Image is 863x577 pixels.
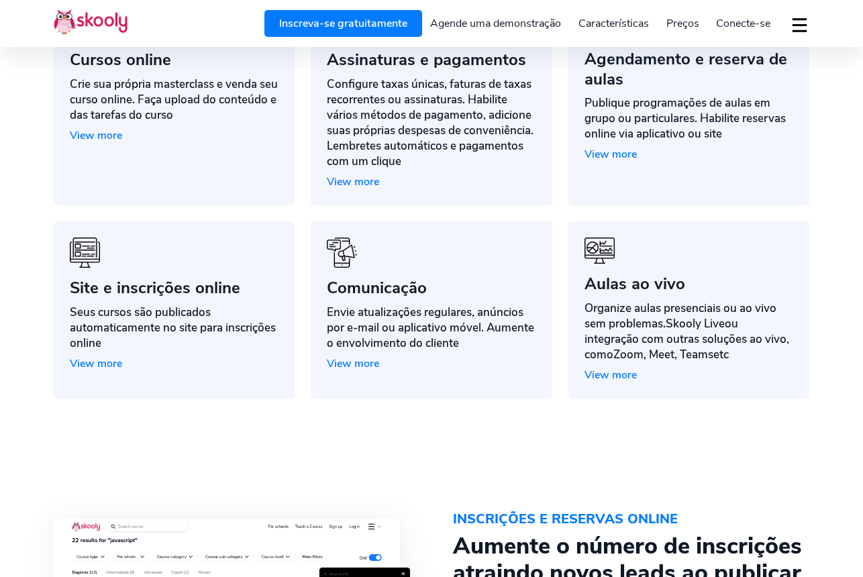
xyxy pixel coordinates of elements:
[70,305,278,351] div: Seus cursos são publicados automaticamente no site para inscrições online
[70,128,122,143] span: View more
[54,9,128,35] img: Skooly
[264,10,422,37] a: Inscreva-se gratuitamente
[658,13,708,34] a: Preços
[666,316,725,331] span: Skooly Live
[70,278,278,298] div: Site e inscrições online
[568,221,809,399] a: icon-benefits-6Aulas ao vivoOrganize aulas presenciais ou ao vivo sem problemas.Skooly Liveou int...
[70,356,122,371] span: View more
[327,174,379,189] span: View more
[613,347,713,362] span: Zoom, Meet, Teams
[585,49,793,89] div: Agendamento e reserva de aulas
[585,301,793,362] div: Organize aulas presenciais ou ao vivo sem problemas. ou integração com outras soluções ao vivo, c...
[585,238,615,264] img: icon-benefits-6
[327,305,536,351] div: Envie atualizações regulares, anúncios por e-mail ou aplicativo móvel. Aumente o envolvimento do ...
[570,13,658,34] a: Características
[327,238,357,268] img: icon-benefits-5
[716,16,770,31] span: Conecte-se
[70,50,278,70] div: Cursos online
[327,278,536,298] div: Comunicação
[790,9,809,40] button: dropdown menu
[327,356,379,371] span: View more
[585,368,637,382] span: View more
[54,221,295,399] a: icon-benefits-4Site e inscrições onlineSeus cursos são publicados automaticamente no site para in...
[327,76,536,169] div: Configure taxas únicas, faturas de taxas recorrentes ou assinaturas. Habilite vários métodos de p...
[422,13,570,34] a: Agende uma demonstração
[311,221,552,399] a: icon-benefits-5ComunicaçãoEnvie atualizações regulares, anúncios por e-mail ou aplicativo móvel. ...
[70,76,278,123] div: Crie sua própria masterclass e venda seu curso online. Faça upload do conteúdo e das tarefas do c...
[70,238,100,268] img: icon-benefits-4
[707,13,779,34] a: Conecte-se
[666,16,699,31] span: Preços
[585,274,793,294] div: Aulas ao vivo
[327,50,536,70] div: Assinaturas e pagamentos
[585,147,637,162] span: View more
[585,95,793,142] div: Publique programações de aulas em grupo ou particulares. Habilite reservas online via aplicativo ...
[453,506,809,533] div: INSCRIÇÕES E RESERVAS ONLINE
